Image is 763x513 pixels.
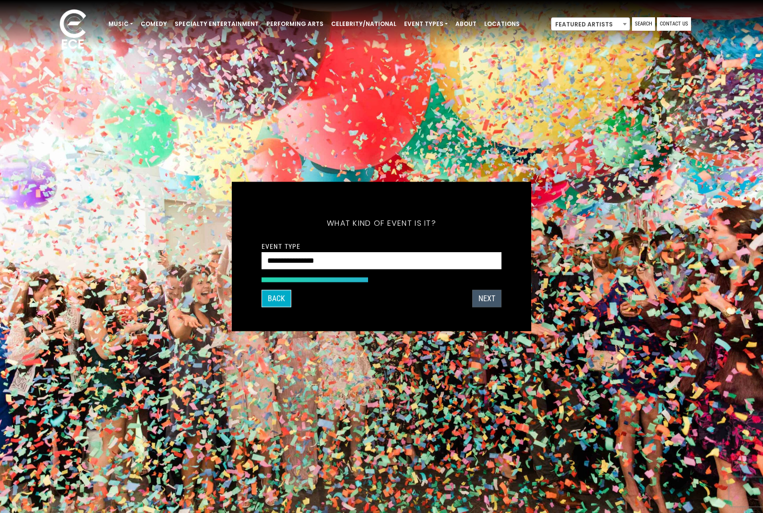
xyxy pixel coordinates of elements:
[480,16,524,32] a: Locations
[400,16,452,32] a: Event Types
[632,17,655,31] a: Search
[262,206,501,241] h5: What kind of event is it?
[171,16,262,32] a: Specialty Entertainment
[551,18,630,31] span: Featured Artists
[262,16,327,32] a: Performing Arts
[452,16,480,32] a: About
[262,242,300,251] label: Event Type
[105,16,137,32] a: Music
[657,17,691,31] a: Contact Us
[49,7,97,53] img: ece_new_logo_whitev2-1.png
[472,290,501,307] button: Next
[262,290,291,307] button: Back
[137,16,171,32] a: Comedy
[551,17,630,31] span: Featured Artists
[327,16,400,32] a: Celebrity/National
